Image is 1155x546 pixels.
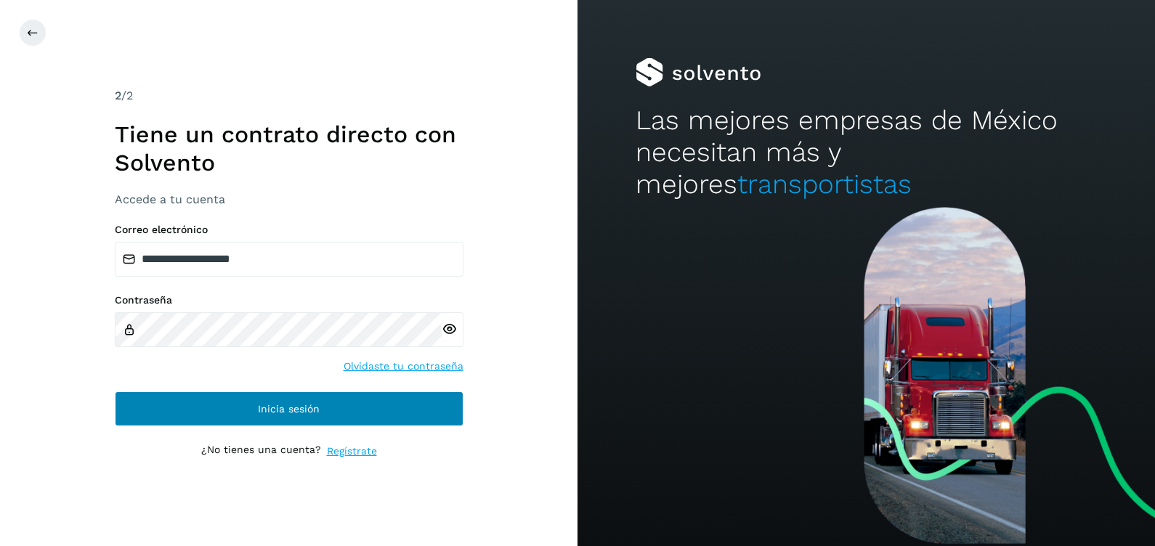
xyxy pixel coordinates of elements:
h2: Las mejores empresas de México necesitan más y mejores [636,105,1098,201]
label: Correo electrónico [115,224,463,236]
a: Regístrate [327,444,377,459]
div: /2 [115,87,463,105]
p: ¿No tienes una cuenta? [201,444,321,459]
span: Inicia sesión [258,404,320,414]
span: 2 [115,89,121,102]
span: transportistas [737,168,912,200]
h3: Accede a tu cuenta [115,192,463,206]
label: Contraseña [115,294,463,306]
button: Inicia sesión [115,391,463,426]
h1: Tiene un contrato directo con Solvento [115,121,463,176]
a: Olvidaste tu contraseña [344,359,463,374]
